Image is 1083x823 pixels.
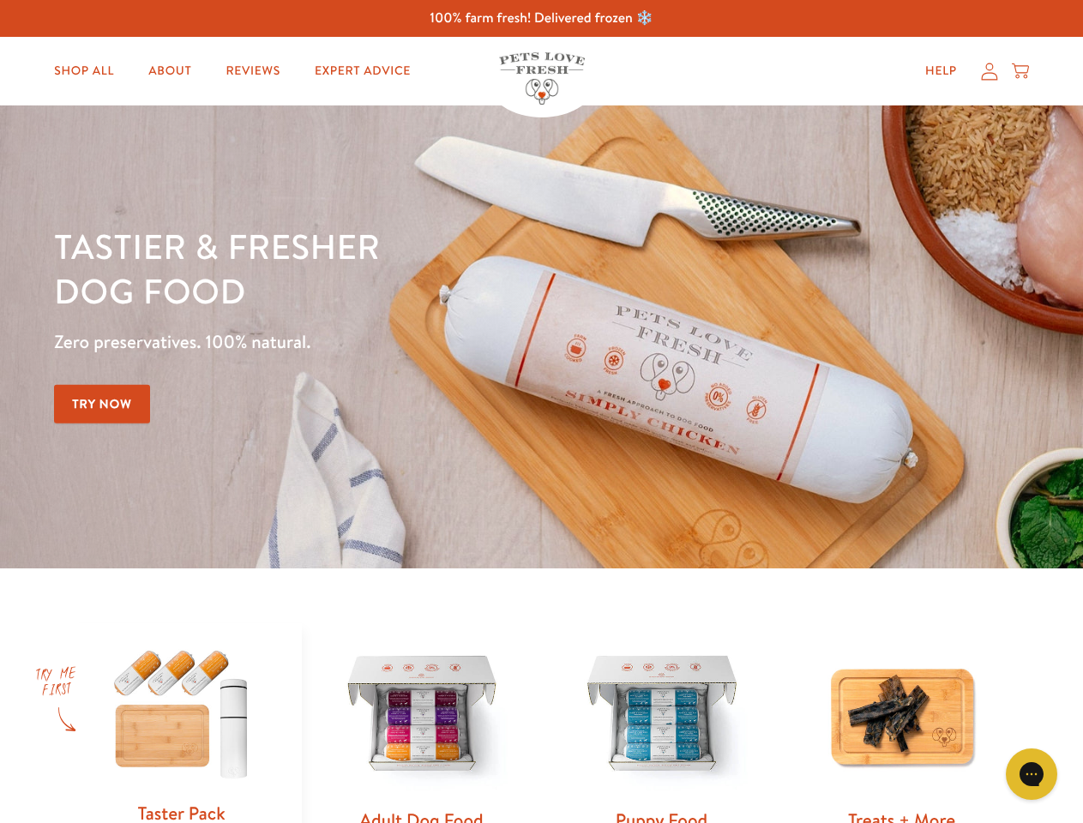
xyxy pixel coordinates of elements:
[212,54,293,88] a: Reviews
[54,327,704,357] p: Zero preservatives. 100% natural.
[135,54,205,88] a: About
[54,385,150,424] a: Try Now
[301,54,424,88] a: Expert Advice
[54,224,704,313] h1: Tastier & fresher dog food
[912,54,971,88] a: Help
[499,52,585,105] img: Pets Love Fresh
[997,742,1066,806] iframe: Gorgias live chat messenger
[40,54,128,88] a: Shop All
